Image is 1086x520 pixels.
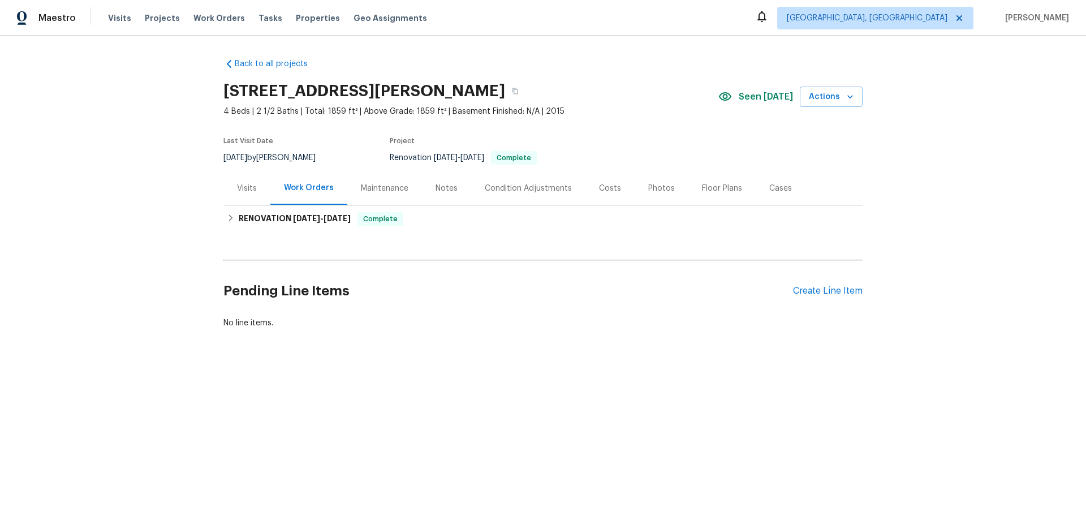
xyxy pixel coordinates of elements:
[193,12,245,24] span: Work Orders
[505,81,525,101] button: Copy Address
[223,265,793,317] h2: Pending Line Items
[145,12,180,24] span: Projects
[108,12,131,24] span: Visits
[460,154,484,162] span: [DATE]
[223,58,332,70] a: Back to all projects
[324,214,351,222] span: [DATE]
[38,12,76,24] span: Maestro
[648,183,675,194] div: Photos
[359,213,402,225] span: Complete
[436,183,458,194] div: Notes
[223,106,718,117] span: 4 Beds | 2 1/2 Baths | Total: 1859 ft² | Above Grade: 1859 ft² | Basement Finished: N/A | 2015
[223,151,329,165] div: by [PERSON_NAME]
[223,205,863,233] div: RENOVATION [DATE]-[DATE]Complete
[809,90,854,104] span: Actions
[223,317,863,329] div: No line items.
[492,154,536,161] span: Complete
[434,154,458,162] span: [DATE]
[1001,12,1069,24] span: [PERSON_NAME]
[223,137,273,144] span: Last Visit Date
[239,212,351,226] h6: RENOVATION
[793,286,863,296] div: Create Line Item
[296,12,340,24] span: Properties
[223,85,505,97] h2: [STREET_ADDRESS][PERSON_NAME]
[237,183,257,194] div: Visits
[390,137,415,144] span: Project
[390,154,537,162] span: Renovation
[599,183,621,194] div: Costs
[258,14,282,22] span: Tasks
[354,12,427,24] span: Geo Assignments
[787,12,947,24] span: [GEOGRAPHIC_DATA], [GEOGRAPHIC_DATA]
[293,214,320,222] span: [DATE]
[800,87,863,108] button: Actions
[361,183,408,194] div: Maintenance
[434,154,484,162] span: -
[293,214,351,222] span: -
[284,182,334,194] div: Work Orders
[485,183,572,194] div: Condition Adjustments
[223,154,247,162] span: [DATE]
[739,91,793,102] span: Seen [DATE]
[702,183,742,194] div: Floor Plans
[769,183,792,194] div: Cases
